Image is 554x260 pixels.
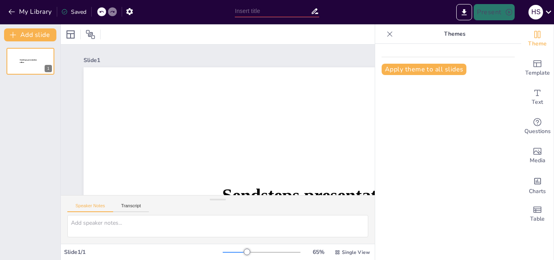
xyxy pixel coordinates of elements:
[342,249,370,256] span: Single View
[528,5,543,19] div: H S
[521,200,554,229] div: Add a table
[530,156,545,165] span: Media
[20,59,37,64] span: Sendsteps presentation editor
[6,48,54,75] div: Sendsteps presentation editor1
[521,24,554,54] div: Change the overall theme
[309,248,328,256] div: 65 %
[4,28,56,41] button: Add slide
[456,4,472,20] button: Export to PowerPoint
[84,56,498,64] div: Slide 1
[222,185,402,231] span: Sendsteps presentation editor
[45,65,52,72] div: 1
[530,215,545,223] span: Table
[382,64,466,75] button: Apply theme to all slides
[521,170,554,200] div: Add charts and graphs
[528,39,547,48] span: Theme
[67,203,113,212] button: Speaker Notes
[113,203,149,212] button: Transcript
[532,98,543,107] span: Text
[525,69,550,77] span: Template
[524,127,551,136] span: Questions
[6,5,55,18] button: My Library
[521,54,554,83] div: Add ready made slides
[396,24,513,44] p: Themes
[61,8,86,16] div: Saved
[529,187,546,196] span: Charts
[521,83,554,112] div: Add text boxes
[528,4,543,20] button: H S
[521,112,554,141] div: Get real-time input from your audience
[474,4,514,20] button: Present
[64,248,223,256] div: Slide 1 / 1
[235,5,311,17] input: Insert title
[86,30,95,39] span: Position
[521,141,554,170] div: Add images, graphics, shapes or video
[64,28,77,41] div: Layout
